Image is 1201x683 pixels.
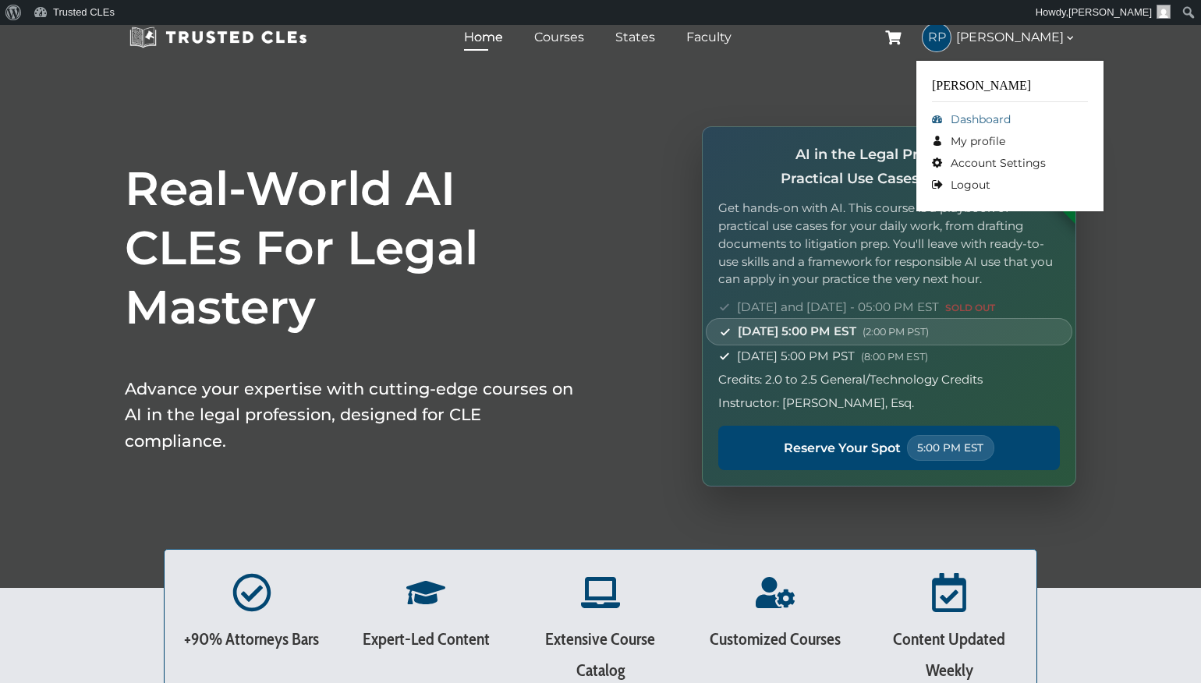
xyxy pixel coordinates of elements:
[718,426,1060,470] a: Reserve Your Spot 5:00 PM EST
[932,76,1088,102] div: [PERSON_NAME]
[863,326,929,338] span: (2:00 PM PST)
[784,438,901,458] span: Reserve Your Spot
[956,27,1076,48] span: [PERSON_NAME]
[932,152,1088,174] a: Account Settings
[907,435,995,461] span: 5:00 PM EST
[682,26,735,48] a: Faculty
[738,322,929,341] span: [DATE] 5:00 PM EST
[945,302,995,313] span: SOLD OUT
[363,628,490,649] span: Expert-Led Content
[932,130,1088,152] a: My profile
[184,628,319,649] span: +90% Attorneys Bars
[710,628,841,649] span: Customized Courses
[545,628,655,681] span: Extensive Course Catalog
[1068,6,1152,18] span: [PERSON_NAME]
[932,174,1088,196] a: Logout
[737,347,928,366] span: [DATE] 5:00 PM PST
[737,298,995,317] span: [DATE] and [DATE] - 05:00 PM EST
[125,376,577,455] p: Advance your expertise with cutting-edge courses on AI in the legal profession, designed for CLE ...
[460,26,507,48] a: Home
[530,26,588,48] a: Courses
[932,108,1088,130] a: Dashboard
[125,26,311,49] img: Trusted CLEs
[125,159,577,337] h1: Real-World AI CLEs For Legal Mastery
[861,351,928,363] span: (8:00 PM EST)
[718,394,914,412] span: Instructor: [PERSON_NAME], Esq.
[718,200,1060,288] p: Get hands-on with AI. This course is a playbook of practical use cases for your daily work, from ...
[923,23,951,51] span: RP
[611,26,659,48] a: States
[718,143,1060,190] h4: AI in the Legal Profession: Practical Use Cases that Work
[893,628,1005,681] span: Content Updated Weekly
[718,370,983,389] span: Credits: 2.0 to 2.5 General/Technology Credits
